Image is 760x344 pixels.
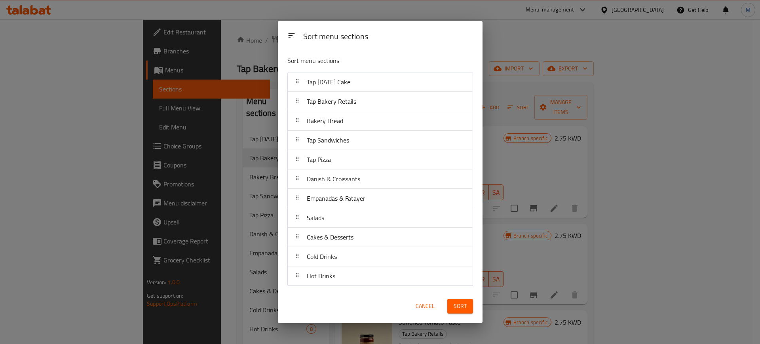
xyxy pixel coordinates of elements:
[288,92,473,111] div: Tap Bakery Retails
[287,56,435,66] p: Sort menu sections
[307,270,335,282] span: Hot Drinks
[416,301,435,311] span: Cancel
[307,231,353,243] span: Cakes & Desserts
[307,192,365,204] span: Empanadas & Fatayer
[454,301,467,311] span: Sort
[288,208,473,228] div: Salads
[307,173,360,185] span: Danish & Croissants
[300,28,476,46] div: Sort menu sections
[412,299,438,314] button: Cancel
[307,134,349,146] span: Tap Sandwiches
[307,154,331,165] span: Tap Pizza
[288,150,473,169] div: Tap Pizza
[288,247,473,266] div: Cold Drinks
[288,228,473,247] div: Cakes & Desserts
[307,115,343,127] span: Bakery Bread
[447,299,473,314] button: Sort
[307,251,337,262] span: Cold Drinks
[288,72,473,92] div: Tap [DATE] Cake
[307,76,350,88] span: Tap [DATE] Cake
[307,95,356,107] span: Tap Bakery Retails
[307,212,324,224] span: Salads
[288,111,473,131] div: Bakery Bread
[288,131,473,150] div: Tap Sandwiches
[288,169,473,189] div: Danish & Croissants
[288,266,473,286] div: Hot Drinks
[288,189,473,208] div: Empanadas & Fatayer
